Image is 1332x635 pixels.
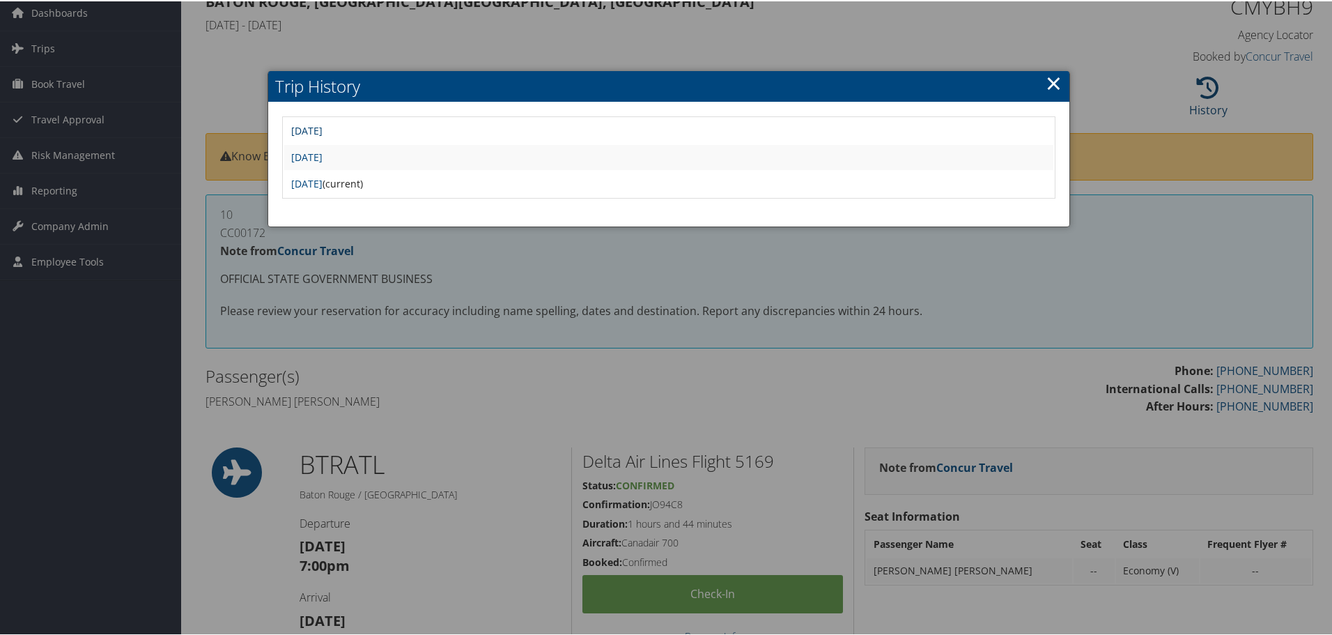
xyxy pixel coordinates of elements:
a: [DATE] [291,123,323,136]
h2: Trip History [268,70,1069,100]
a: × [1046,68,1062,95]
a: [DATE] [291,176,323,189]
a: [DATE] [291,149,323,162]
td: (current) [284,170,1053,195]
